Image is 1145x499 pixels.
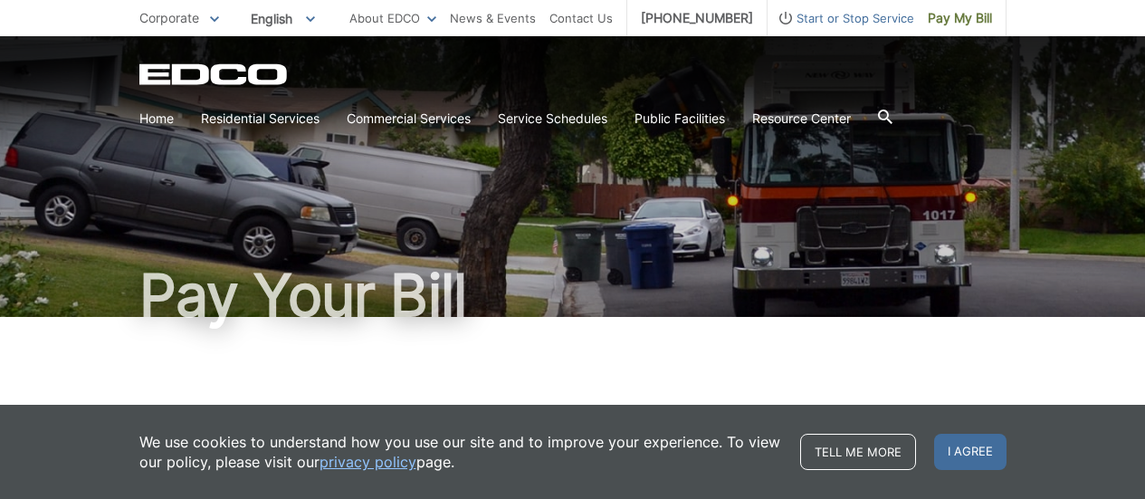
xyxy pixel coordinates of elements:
span: English [237,4,329,34]
a: Commercial Services [347,109,471,129]
a: privacy policy [320,452,416,472]
a: News & Events [450,8,536,28]
a: Home [139,109,174,129]
a: About EDCO [349,8,436,28]
a: Tell me more [800,434,916,470]
h1: Pay Your Bill [139,266,1007,324]
a: Resource Center [752,109,851,129]
span: I agree [934,434,1007,470]
a: EDCD logo. Return to the homepage. [139,63,290,85]
span: Pay My Bill [928,8,992,28]
a: Residential Services [201,109,320,129]
span: Corporate [139,10,199,25]
p: We use cookies to understand how you use our site and to improve your experience. To view our pol... [139,432,782,472]
a: Service Schedules [498,109,607,129]
a: Contact Us [549,8,613,28]
a: Public Facilities [635,109,725,129]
